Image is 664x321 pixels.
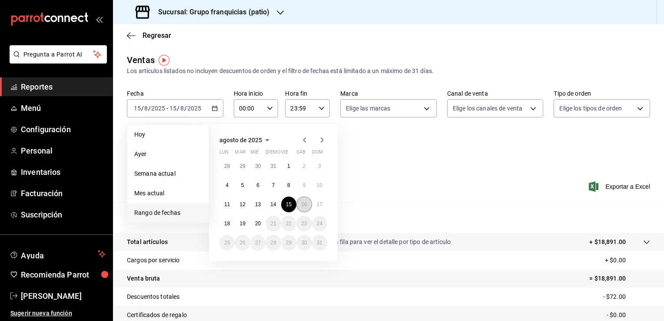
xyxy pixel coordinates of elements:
p: Resumen [127,212,650,223]
abbr: 12 de agosto de 2025 [239,201,245,207]
button: 31 de agosto de 2025 [312,235,327,251]
div: Ventas [127,53,155,67]
input: -- [144,105,148,112]
span: / [177,105,179,112]
abbr: viernes [281,149,288,158]
p: Total artículos [127,237,168,247]
abbr: 9 de agosto de 2025 [302,182,305,188]
button: 10 de agosto de 2025 [312,177,327,193]
button: 26 de agosto de 2025 [235,235,250,251]
button: 31 de julio de 2025 [266,158,281,174]
p: - $0.00 [607,311,650,320]
p: = $18,891.00 [589,274,650,283]
button: 4 de agosto de 2025 [219,177,235,193]
span: Elige las marcas [346,104,390,113]
p: - $72.00 [603,292,650,301]
button: 17 de agosto de 2025 [312,197,327,212]
abbr: 31 de julio de 2025 [270,163,276,169]
button: 8 de agosto de 2025 [281,177,296,193]
button: 21 de agosto de 2025 [266,216,281,231]
abbr: 29 de agosto de 2025 [286,240,292,246]
button: 1 de agosto de 2025 [281,158,296,174]
span: / [148,105,151,112]
button: 3 de agosto de 2025 [312,158,327,174]
abbr: 30 de agosto de 2025 [301,240,307,246]
abbr: 25 de agosto de 2025 [224,240,230,246]
span: Inventarios [21,166,106,178]
abbr: 18 de agosto de 2025 [224,221,230,227]
button: 28 de julio de 2025 [219,158,235,174]
button: 25 de agosto de 2025 [219,235,235,251]
button: 28 de agosto de 2025 [266,235,281,251]
input: -- [133,105,141,112]
p: Descuentos totales [127,292,179,301]
abbr: 28 de agosto de 2025 [270,240,276,246]
abbr: 24 de agosto de 2025 [317,221,322,227]
p: + $18,891.00 [589,237,626,247]
button: 19 de agosto de 2025 [235,216,250,231]
abbr: 14 de agosto de 2025 [270,201,276,207]
abbr: 29 de julio de 2025 [239,163,245,169]
abbr: 5 de agosto de 2025 [241,182,244,188]
button: 12 de agosto de 2025 [235,197,250,212]
span: / [184,105,187,112]
button: 5 de agosto de 2025 [235,177,250,193]
button: 6 de agosto de 2025 [250,177,266,193]
abbr: 7 de agosto de 2025 [272,182,275,188]
button: 16 de agosto de 2025 [296,197,312,212]
abbr: 13 de agosto de 2025 [255,201,261,207]
button: Regresar [127,31,171,40]
abbr: 30 de julio de 2025 [255,163,261,169]
input: ---- [151,105,166,112]
span: agosto de 2025 [219,137,262,144]
button: 30 de julio de 2025 [250,158,266,174]
abbr: 1 de agosto de 2025 [287,163,290,169]
button: 22 de agosto de 2025 [281,216,296,231]
abbr: 26 de agosto de 2025 [239,240,245,246]
button: 20 de agosto de 2025 [250,216,266,231]
span: Reportes [21,81,106,93]
p: Cargos por servicio [127,256,180,265]
input: ---- [187,105,202,112]
button: 2 de agosto de 2025 [296,158,312,174]
abbr: jueves [266,149,317,158]
span: Rango de fechas [134,208,202,217]
span: / [141,105,144,112]
button: 18 de agosto de 2025 [219,216,235,231]
p: + $0.00 [605,256,650,265]
abbr: 4 de agosto de 2025 [226,182,229,188]
span: Facturación [21,187,106,199]
h3: Sucursal: Grupo franquicias (patio) [151,7,270,17]
abbr: miércoles [250,149,259,158]
label: Hora fin [285,90,330,97]
button: 24 de agosto de 2025 [312,216,327,231]
abbr: lunes [219,149,229,158]
span: Exportar a Excel [591,181,650,192]
span: Configuración [21,124,106,135]
abbr: 21 de agosto de 2025 [270,221,276,227]
span: [PERSON_NAME] [21,290,106,302]
span: Ayuda [21,249,94,259]
abbr: 28 de julio de 2025 [224,163,230,169]
abbr: 27 de agosto de 2025 [255,240,261,246]
abbr: 19 de agosto de 2025 [239,221,245,227]
p: Venta bruta [127,274,160,283]
a: Pregunta a Parrot AI [6,56,107,65]
input: -- [180,105,184,112]
p: Da clic en la fila para ver el detalle por tipo de artículo [306,237,451,247]
button: 30 de agosto de 2025 [296,235,312,251]
span: Suscripción [21,209,106,221]
button: 27 de agosto de 2025 [250,235,266,251]
button: 7 de agosto de 2025 [266,177,281,193]
input: -- [169,105,177,112]
abbr: 2 de agosto de 2025 [302,163,305,169]
abbr: 3 de agosto de 2025 [318,163,321,169]
abbr: 22 de agosto de 2025 [286,221,292,227]
span: Hoy [134,130,202,139]
label: Tipo de orden [554,90,650,97]
abbr: 17 de agosto de 2025 [317,201,322,207]
span: Regresar [143,31,171,40]
button: 13 de agosto de 2025 [250,197,266,212]
button: 11 de agosto de 2025 [219,197,235,212]
abbr: 11 de agosto de 2025 [224,201,230,207]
